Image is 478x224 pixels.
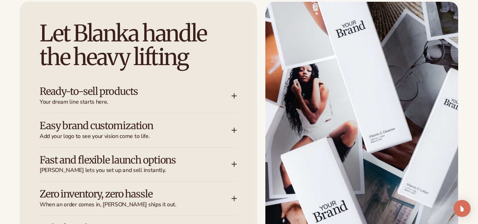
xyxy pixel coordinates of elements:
[40,86,210,97] h3: Ready-to-sell products
[40,189,210,200] h3: Zero inventory, zero hassle
[454,200,471,217] div: Open Intercom Messenger
[40,155,210,166] h3: Fast and flexible launch options
[40,167,231,174] span: [PERSON_NAME] lets you set up and sell instantly.
[40,120,210,131] h3: Easy brand customization
[40,98,231,106] span: Your dream line starts here.
[40,133,231,140] span: Add your logo to see your vision come to life.
[40,22,237,69] h2: Let Blanka handle the heavy lifting
[40,201,231,208] span: When an order comes in, [PERSON_NAME] ships it out.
